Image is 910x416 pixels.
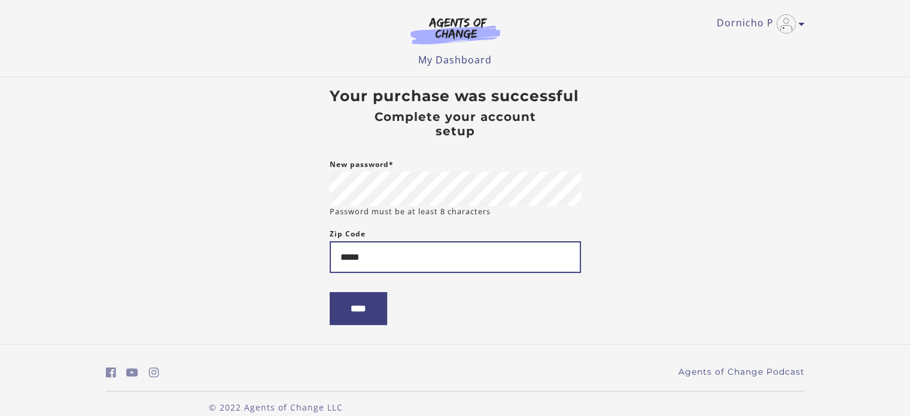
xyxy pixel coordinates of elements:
[126,364,138,381] a: https://www.youtube.com/c/AgentsofChangeTestPrepbyMeaganMitchell (Open in a new window)
[355,110,556,138] h4: Complete your account setup
[106,401,446,414] p: © 2022 Agents of Change LLC
[418,53,492,66] a: My Dashboard
[330,157,394,172] label: New password*
[717,14,799,34] a: Toggle menu
[106,364,116,381] a: https://www.facebook.com/groups/aswbtestprep (Open in a new window)
[149,367,159,378] i: https://www.instagram.com/agentsofchangeprep/ (Open in a new window)
[330,227,366,241] label: Zip Code
[398,17,513,44] img: Agents of Change Logo
[330,206,491,217] small: Password must be at least 8 characters
[330,87,581,105] h3: Your purchase was successful
[149,364,159,381] a: https://www.instagram.com/agentsofchangeprep/ (Open in a new window)
[126,367,138,378] i: https://www.youtube.com/c/AgentsofChangeTestPrepbyMeaganMitchell (Open in a new window)
[106,367,116,378] i: https://www.facebook.com/groups/aswbtestprep (Open in a new window)
[678,366,805,378] a: Agents of Change Podcast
